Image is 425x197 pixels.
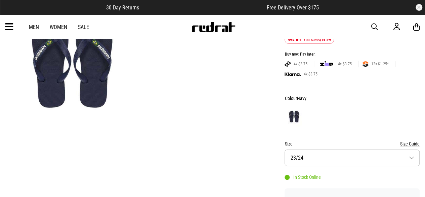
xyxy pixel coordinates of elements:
[285,52,420,57] div: Buy now, Pay later.
[368,61,391,67] span: 12x $1.25*
[291,61,310,67] span: 4x $3.75
[400,140,420,148] button: Size Guide
[29,24,39,30] a: Men
[285,72,301,76] img: KLARNA
[285,61,291,67] img: AFTERPAY
[267,4,319,11] span: Free Delivery Over $175
[285,174,321,180] div: In Stock Online
[50,24,67,30] a: Women
[106,4,139,11] span: 30 Day Returns
[320,61,333,67] img: zip
[297,96,306,101] span: Navy
[363,61,368,67] img: SPLITPAY
[301,71,320,77] span: 4x $3.75
[78,24,89,30] a: Sale
[153,4,253,11] iframe: Customer reviews powered by Trustpilot
[319,37,331,42] b: $14.99
[285,140,420,148] div: Size
[285,150,420,166] button: 23/24
[290,155,303,161] span: 23/24
[286,105,302,128] img: Navy
[5,3,26,23] button: Open LiveChat chat widget
[288,37,301,42] b: 49% off
[285,94,420,102] div: Colour
[191,22,236,32] img: Redrat logo
[335,61,354,67] span: 4x $3.75
[285,36,334,44] div: - You save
